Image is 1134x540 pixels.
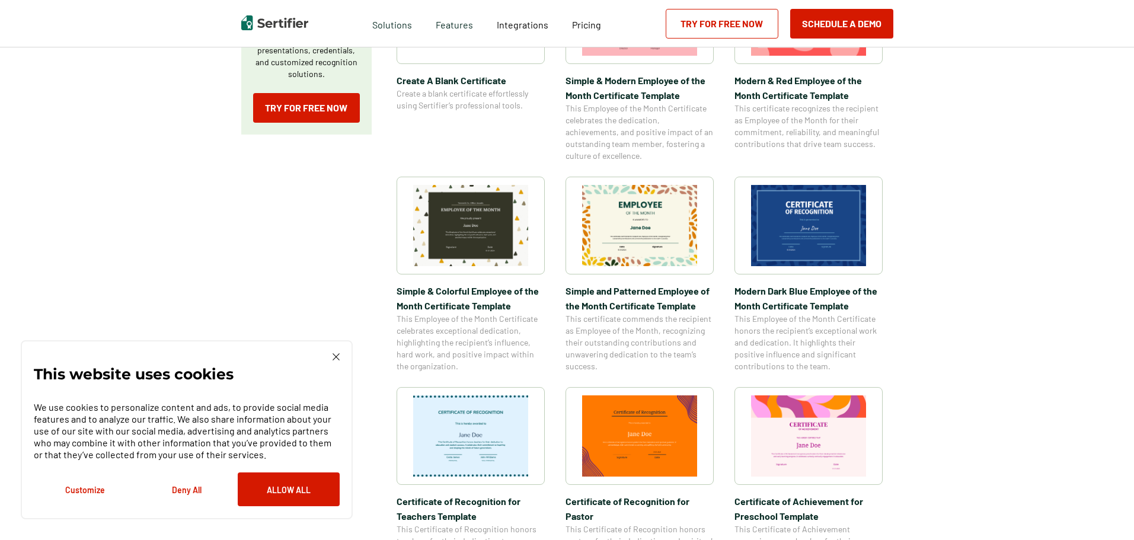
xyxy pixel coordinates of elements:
img: Cookie Popup Close [333,353,340,360]
a: Pricing [572,16,601,31]
span: Create a blank certificate effortlessly using Sertifier’s professional tools. [397,88,545,111]
img: Certificate of Recognition for Pastor [582,395,697,477]
span: Certificate of Recognition for Teachers Template [397,494,545,523]
img: Simple & Colorful Employee of the Month Certificate Template [413,185,528,266]
a: Simple & Colorful Employee of the Month Certificate TemplateSimple & Colorful Employee of the Mon... [397,177,545,372]
a: Simple and Patterned Employee of the Month Certificate TemplateSimple and Patterned Employee of t... [566,177,714,372]
span: This certificate recognizes the recipient as Employee of the Month for their commitment, reliabil... [734,103,883,150]
iframe: Chat Widget [1075,483,1134,540]
button: Allow All [238,472,340,506]
img: Certificate of Achievement for Preschool Template [751,395,866,477]
button: Schedule a Demo [790,9,893,39]
span: Integrations [497,19,548,30]
span: This certificate commends the recipient as Employee of the Month, recognizing their outstanding c... [566,313,714,372]
a: Integrations [497,16,548,31]
span: Features [436,16,473,31]
span: This Employee of the Month Certificate celebrates exceptional dedication, highlighting the recipi... [397,313,545,372]
p: We use cookies to personalize content and ads, to provide social media features and to analyze ou... [34,401,340,461]
span: Simple & Modern Employee of the Month Certificate Template [566,73,714,103]
span: Certificate of Recognition for Pastor [566,494,714,523]
p: Create a blank certificate with Sertifier for professional presentations, credentials, and custom... [253,21,360,80]
span: This Employee of the Month Certificate honors the recipient’s exceptional work and dedication. It... [734,313,883,372]
span: Solutions [372,16,412,31]
span: Create A Blank Certificate [397,73,545,88]
span: Simple and Patterned Employee of the Month Certificate Template [566,283,714,313]
span: Certificate of Achievement for Preschool Template [734,494,883,523]
img: Modern Dark Blue Employee of the Month Certificate Template [751,185,866,266]
span: Simple & Colorful Employee of the Month Certificate Template [397,283,545,313]
button: Customize [34,472,136,506]
p: This website uses cookies [34,368,234,380]
a: Try for Free Now [666,9,778,39]
img: Sertifier | Digital Credentialing Platform [241,15,308,30]
span: This Employee of the Month Certificate celebrates the dedication, achievements, and positive impa... [566,103,714,162]
img: Certificate of Recognition for Teachers Template [413,395,528,477]
a: Try for Free Now [253,93,360,123]
img: Simple and Patterned Employee of the Month Certificate Template [582,185,697,266]
span: Modern Dark Blue Employee of the Month Certificate Template [734,283,883,313]
a: Modern Dark Blue Employee of the Month Certificate TemplateModern Dark Blue Employee of the Month... [734,177,883,372]
span: Modern & Red Employee of the Month Certificate Template [734,73,883,103]
span: Pricing [572,19,601,30]
button: Deny All [136,472,238,506]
